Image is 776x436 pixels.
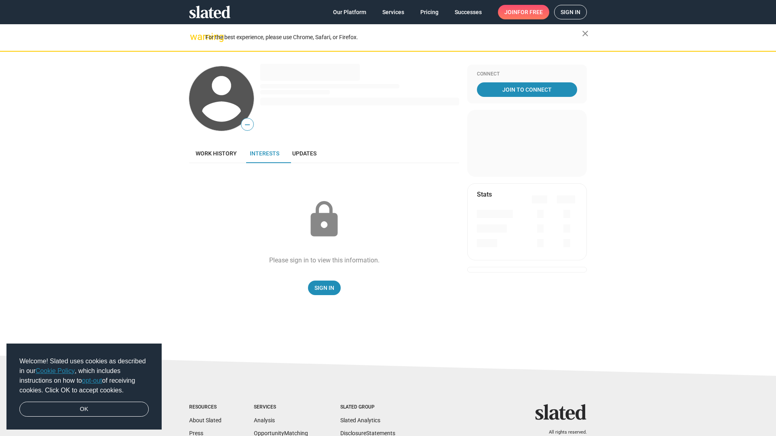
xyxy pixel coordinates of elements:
a: Join To Connect [477,82,577,97]
span: Services [382,5,404,19]
a: Our Platform [327,5,373,19]
a: Slated Analytics [340,417,380,423]
mat-card-title: Stats [477,190,492,199]
a: opt-out [82,377,102,384]
span: Work history [196,150,237,157]
span: Our Platform [333,5,366,19]
span: Join To Connect [479,82,576,97]
mat-icon: close [580,29,590,38]
a: Updates [286,144,323,163]
a: Sign In [308,281,341,295]
div: Slated Group [340,404,395,411]
span: Pricing [420,5,439,19]
div: Resources [189,404,221,411]
span: — [241,119,253,130]
span: Join [504,5,543,19]
div: Connect [477,71,577,78]
a: Cookie Policy [36,367,75,374]
a: Joinfor free [498,5,549,19]
a: Interests [243,144,286,163]
span: Successes [455,5,482,19]
div: For the best experience, please use Chrome, Safari, or Firefox. [205,32,582,43]
mat-icon: warning [190,32,200,42]
span: Updates [292,150,316,157]
a: Successes [448,5,488,19]
mat-icon: lock [304,199,344,240]
span: Welcome! Slated uses cookies as described in our , which includes instructions on how to of recei... [19,356,149,395]
a: Sign in [554,5,587,19]
a: About Slated [189,417,221,423]
a: Pricing [414,5,445,19]
span: Interests [250,150,279,157]
a: Services [376,5,411,19]
div: cookieconsent [6,344,162,430]
span: Sign In [314,281,334,295]
div: Please sign in to view this information. [269,256,380,264]
span: for free [517,5,543,19]
a: Analysis [254,417,275,423]
a: Work history [189,144,243,163]
span: Sign in [561,5,580,19]
a: dismiss cookie message [19,402,149,417]
div: Services [254,404,308,411]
